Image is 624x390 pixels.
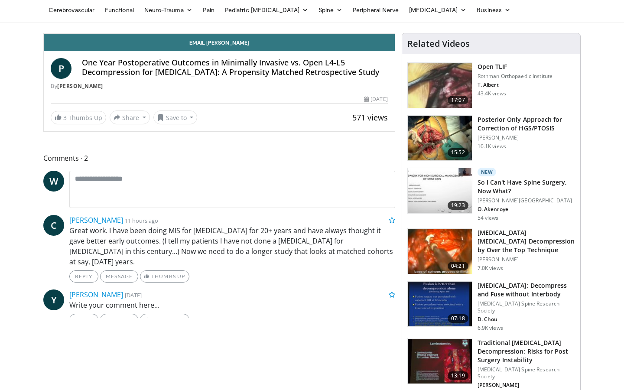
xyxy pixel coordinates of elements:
[478,316,575,323] p: D. Chou
[407,62,575,108] a: 17:07 Open TLIF Rothman Orthopaedic Institute T. Albert 43.4K views
[407,281,575,331] a: 07:18 [MEDICAL_DATA]: Decompress and Fuse without Interbody [MEDICAL_DATA] Spine Research Society...
[478,143,506,150] p: 10.1K views
[478,168,497,176] p: New
[478,62,552,71] h3: Open TLIF
[57,82,103,90] a: [PERSON_NAME]
[348,1,404,19] a: Peripheral Nerve
[478,382,575,389] p: [PERSON_NAME]
[364,95,387,103] div: [DATE]
[478,228,575,254] h3: [MEDICAL_DATA] [MEDICAL_DATA] Decompression by Over the Top Technique
[478,281,575,299] h3: [MEDICAL_DATA]: Decompress and Fuse without Interbody
[448,148,468,157] span: 15:52
[110,110,150,124] button: Share
[125,291,142,299] small: [DATE]
[43,215,64,236] a: C
[198,1,220,19] a: Pain
[352,112,388,123] span: 571 views
[43,289,64,310] a: Y
[69,225,395,267] p: Great work. I have been doing MIS for [MEDICAL_DATA] for 20+ years and have always thought it gav...
[51,58,71,79] a: P
[408,63,472,108] img: 87433_0000_3.png.150x105_q85_crop-smart_upscale.jpg
[478,90,506,97] p: 43.4K views
[125,217,158,224] small: 11 hours ago
[51,111,106,124] a: 3 Thumbs Up
[448,96,468,104] span: 17:07
[140,270,189,283] a: Thumbs Up
[408,339,472,384] img: 5e876a87-51da-405d-9c40-1020f1f086d6.150x105_q85_crop-smart_upscale.jpg
[139,1,198,19] a: Neuro-Trauma
[82,58,388,77] h4: One Year Postoperative Outcomes in Minimally Invasive vs. Open L4-L5 Decompression for [MEDICAL_D...
[478,366,575,380] p: [MEDICAL_DATA] Spine Research Society
[478,197,575,204] p: [PERSON_NAME][GEOGRAPHIC_DATA]
[404,1,471,19] a: [MEDICAL_DATA]
[100,270,138,283] a: Message
[100,1,139,19] a: Functional
[43,1,100,19] a: Cerebrovascular
[471,1,516,19] a: Business
[478,265,503,272] p: 7.0K views
[478,325,503,331] p: 6.9K views
[44,33,395,34] video-js: Video Player
[448,201,468,210] span: 19:23
[478,338,575,364] h3: Traditional [MEDICAL_DATA] Decompression: Risks for Post Surgery Instability
[69,300,395,310] p: Write your comment here...
[69,215,123,225] a: [PERSON_NAME]
[313,1,348,19] a: Spine
[100,314,138,326] a: Message
[448,371,468,380] span: 13:19
[69,270,98,283] a: Reply
[478,214,499,221] p: 54 views
[44,34,395,51] a: Email [PERSON_NAME]
[51,82,388,90] div: By
[69,290,123,299] a: [PERSON_NAME]
[408,168,472,213] img: c4373fc0-6c06-41b5-9b74-66e3a29521fb.150x105_q85_crop-smart_upscale.jpg
[408,229,472,274] img: 5bc800f5-1105-408a-bbac-d346e50c89d5.150x105_q85_crop-smart_upscale.jpg
[140,314,189,326] a: Thumbs Up
[478,115,575,133] h3: Posterior Only Approach for Correction of HGS/PTOSIS
[408,282,472,327] img: 97801bed-5de1-4037-bed6-2d7170b090cf.150x105_q85_crop-smart_upscale.jpg
[63,114,67,122] span: 3
[407,115,575,161] a: 15:52 Posterior Only Approach for Correction of HGS/PTOSIS [PERSON_NAME] 10.1K views
[407,228,575,274] a: 04:21 [MEDICAL_DATA] [MEDICAL_DATA] Decompression by Over the Top Technique [PERSON_NAME] 7.0K views
[478,134,575,141] p: [PERSON_NAME]
[478,256,575,263] p: [PERSON_NAME]
[478,300,575,314] p: [MEDICAL_DATA] Spine Research Society
[407,39,470,49] h4: Related Videos
[478,206,575,213] p: O. Akenroye
[478,178,575,195] h3: So I Can't Have Spine Surgery, Now What?
[69,314,98,326] a: Reply
[408,116,472,161] img: AMFAUBLRvnRX8J4n4xMDoxOjByO_JhYE.150x105_q85_crop-smart_upscale.jpg
[43,153,395,164] span: Comments 2
[220,1,313,19] a: Pediatric [MEDICAL_DATA]
[43,171,64,192] a: W
[448,262,468,270] span: 04:21
[153,110,198,124] button: Save to
[407,168,575,221] a: 19:23 New So I Can't Have Spine Surgery, Now What? [PERSON_NAME][GEOGRAPHIC_DATA] O. Akenroye 54 ...
[448,314,468,323] span: 07:18
[478,81,552,88] p: T. Albert
[478,73,552,80] p: Rothman Orthopaedic Institute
